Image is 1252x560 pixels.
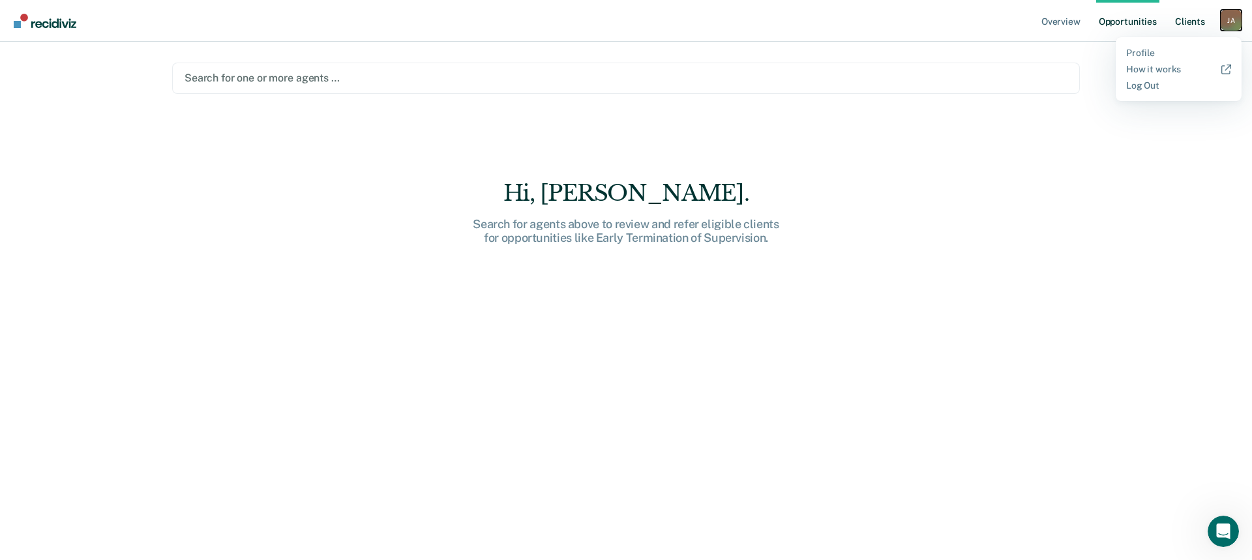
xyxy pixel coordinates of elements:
[1221,10,1242,31] div: J A
[417,180,835,207] div: Hi, [PERSON_NAME].
[1126,64,1231,75] a: How it works
[1208,516,1239,547] iframe: Intercom live chat
[14,14,76,28] img: Recidiviz
[1126,48,1231,59] a: Profile
[1126,80,1231,91] a: Log Out
[1221,10,1242,31] button: Profile dropdown button
[417,217,835,245] div: Search for agents above to review and refer eligible clients for opportunities like Early Termina...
